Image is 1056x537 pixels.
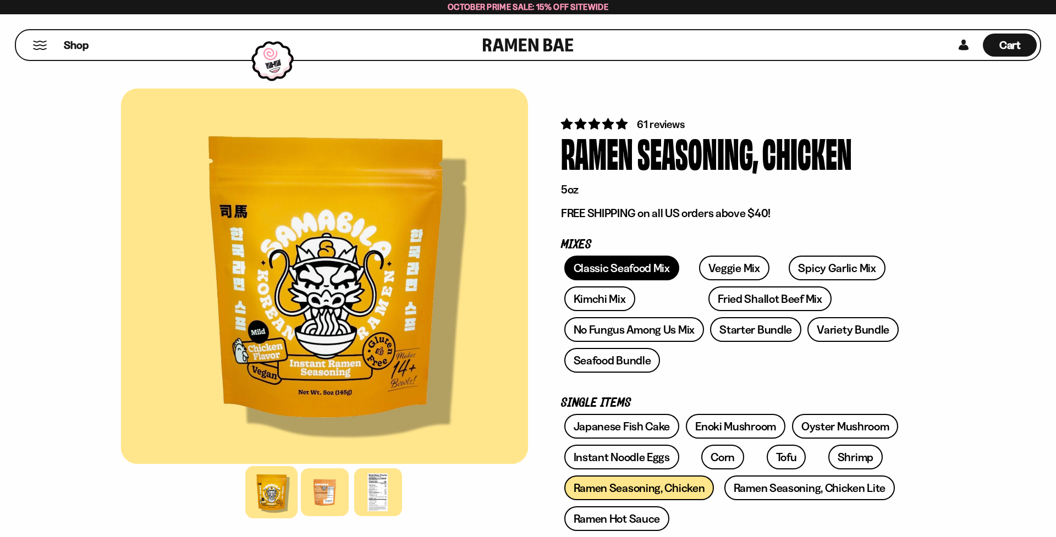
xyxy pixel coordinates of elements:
a: Shop [64,34,89,57]
div: Seasoning, [637,132,758,173]
p: 5oz [561,182,902,197]
button: Mobile Menu Trigger [32,41,47,50]
a: Fried Shallot Beef Mix [708,286,831,311]
a: Variety Bundle [807,317,899,342]
span: 4.84 stars [561,117,630,131]
p: FREE SHIPPING on all US orders above $40! [561,206,902,220]
a: Veggie Mix [699,256,769,280]
a: Starter Bundle [710,317,801,342]
div: Ramen [561,132,633,173]
a: Shrimp [828,445,883,469]
a: Tofu [767,445,806,469]
span: 61 reviews [637,118,684,131]
div: Cart [983,30,1037,60]
a: Enoki Mushroom [686,414,785,439]
div: Chicken [762,132,852,173]
a: Oyster Mushroom [792,414,899,439]
span: Cart [999,38,1021,52]
a: Instant Noodle Eggs [564,445,679,469]
a: No Fungus Among Us Mix [564,317,704,342]
a: Ramen Hot Sauce [564,506,670,531]
a: Ramen Seasoning, Chicken Lite [724,475,895,500]
a: Classic Seafood Mix [564,256,679,280]
a: Corn [701,445,744,469]
a: Japanese Fish Cake [564,414,680,439]
span: Shop [64,38,89,53]
a: Seafood Bundle [564,348,661,373]
a: Kimchi Mix [564,286,635,311]
p: Mixes [561,240,902,250]
p: Single Items [561,398,902,408]
a: Spicy Garlic Mix [789,256,885,280]
span: October Prime Sale: 15% off Sitewide [448,2,608,12]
